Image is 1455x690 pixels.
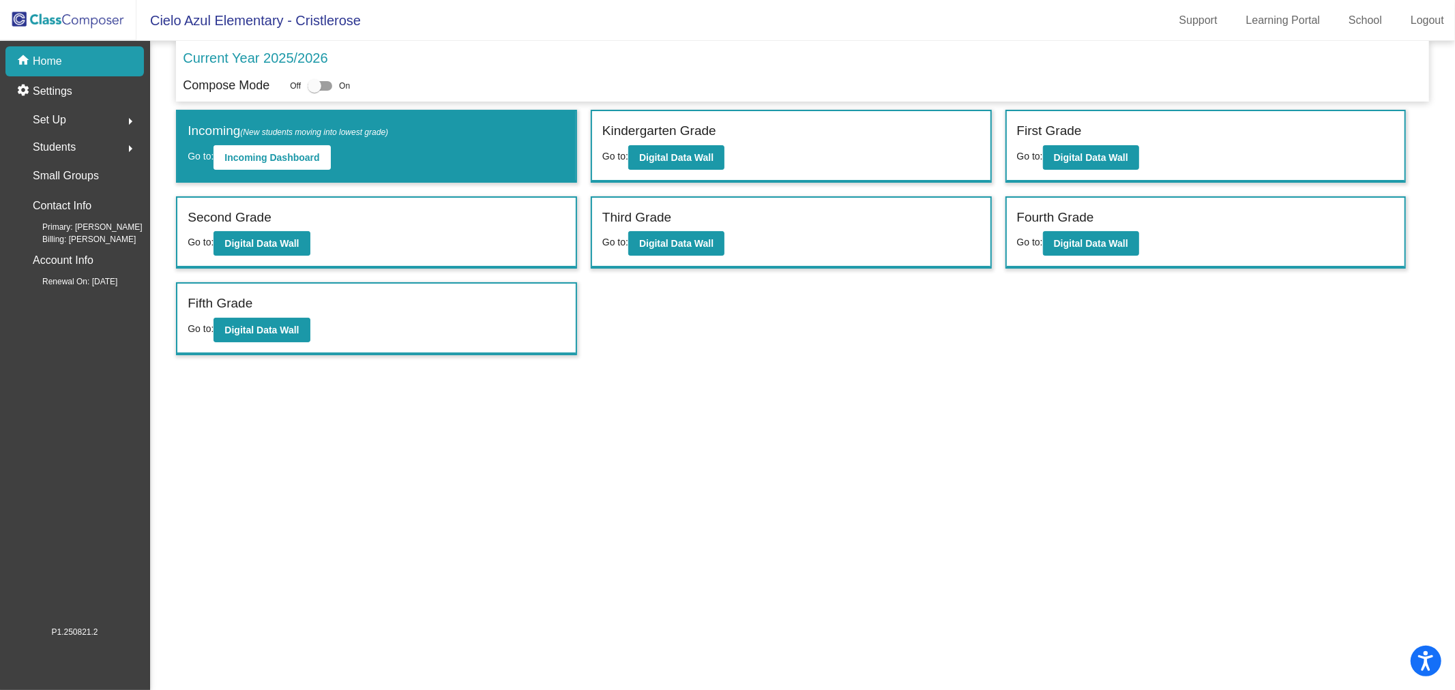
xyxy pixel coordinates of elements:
p: Small Groups [33,166,99,185]
span: Go to: [188,237,214,247]
a: School [1338,10,1393,31]
span: Off [290,80,301,92]
b: Digital Data Wall [224,325,299,335]
span: Cielo Azul Elementary - Cristlerose [136,10,361,31]
button: Digital Data Wall [1043,145,1139,170]
p: Compose Mode [183,76,269,95]
span: Go to: [602,151,628,162]
p: Contact Info [33,196,91,215]
button: Digital Data Wall [1043,231,1139,256]
span: Renewal On: [DATE] [20,275,117,288]
label: Fifth Grade [188,294,252,314]
p: Current Year 2025/2026 [183,48,327,68]
label: Fourth Grade [1017,208,1094,228]
span: Go to: [1017,237,1043,247]
b: Digital Data Wall [1054,238,1128,249]
span: (New students moving into lowest grade) [240,127,388,137]
a: Learning Portal [1235,10,1332,31]
button: Incoming Dashboard [214,145,330,170]
button: Digital Data Wall [214,318,310,342]
b: Digital Data Wall [639,238,714,249]
mat-icon: arrow_right [122,140,138,157]
mat-icon: home [16,53,33,70]
span: Go to: [1017,151,1043,162]
label: Third Grade [602,208,671,228]
button: Digital Data Wall [214,231,310,256]
a: Support [1169,10,1229,31]
label: Incoming [188,121,388,141]
span: Set Up [33,110,66,130]
button: Digital Data Wall [628,231,724,256]
mat-icon: settings [16,83,33,100]
span: Billing: [PERSON_NAME] [20,233,136,245]
b: Digital Data Wall [1054,152,1128,163]
span: On [339,80,350,92]
span: Primary: [PERSON_NAME] [20,221,143,233]
span: Go to: [602,237,628,247]
p: Account Info [33,251,93,270]
span: Go to: [188,151,214,162]
b: Digital Data Wall [224,238,299,249]
mat-icon: arrow_right [122,113,138,130]
span: Students [33,138,76,157]
b: Incoming Dashboard [224,152,319,163]
b: Digital Data Wall [639,152,714,163]
p: Home [33,53,62,70]
a: Logout [1400,10,1455,31]
span: Go to: [188,323,214,334]
p: Settings [33,83,72,100]
label: First Grade [1017,121,1082,141]
label: Kindergarten Grade [602,121,716,141]
label: Second Grade [188,208,271,228]
button: Digital Data Wall [628,145,724,170]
